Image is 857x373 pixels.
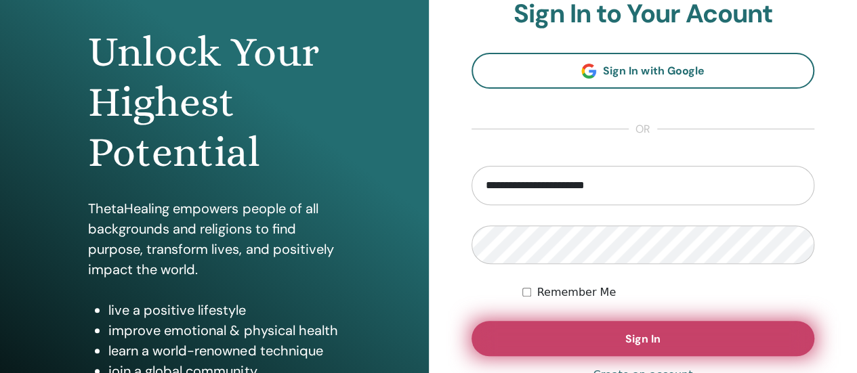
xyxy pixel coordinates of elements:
li: live a positive lifestyle [108,300,340,320]
span: Sign In with Google [603,64,704,78]
span: or [629,121,657,137]
label: Remember Me [537,284,616,301]
span: Sign In [625,332,661,346]
li: improve emotional & physical health [108,320,340,341]
li: learn a world-renowned technique [108,341,340,361]
a: Sign In with Google [472,53,815,89]
button: Sign In [472,321,815,356]
p: ThetaHealing empowers people of all backgrounds and religions to find purpose, transform lives, a... [88,198,340,280]
div: Keep me authenticated indefinitely or until I manually logout [522,284,814,301]
h1: Unlock Your Highest Potential [88,27,340,178]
